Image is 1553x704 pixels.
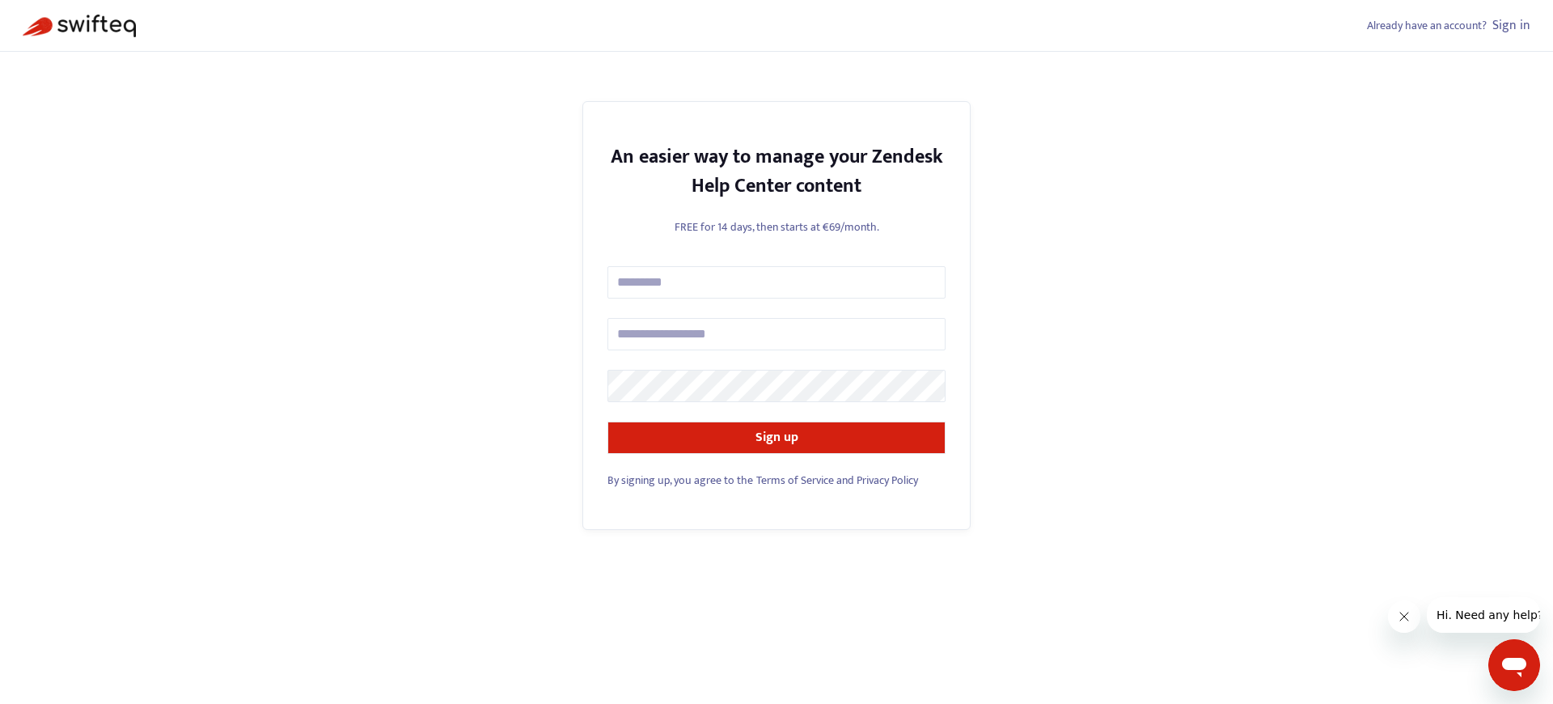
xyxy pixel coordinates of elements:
[611,141,943,202] strong: An easier way to manage your Zendesk Help Center content
[23,15,136,37] img: Swifteq
[607,422,946,454] button: Sign up
[607,472,946,489] div: and
[1427,597,1540,633] iframe: Message from company
[607,471,753,490] span: By signing up, you agree to the
[607,218,946,235] p: FREE for 14 days, then starts at €69/month.
[755,426,798,448] strong: Sign up
[1367,16,1487,35] span: Already have an account?
[10,11,116,24] span: Hi. Need any help?
[857,471,918,490] a: Privacy Policy
[1488,639,1540,691] iframe: Button to launch messaging window
[1492,15,1530,36] a: Sign in
[1388,600,1420,633] iframe: Close message
[756,471,834,490] a: Terms of Service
